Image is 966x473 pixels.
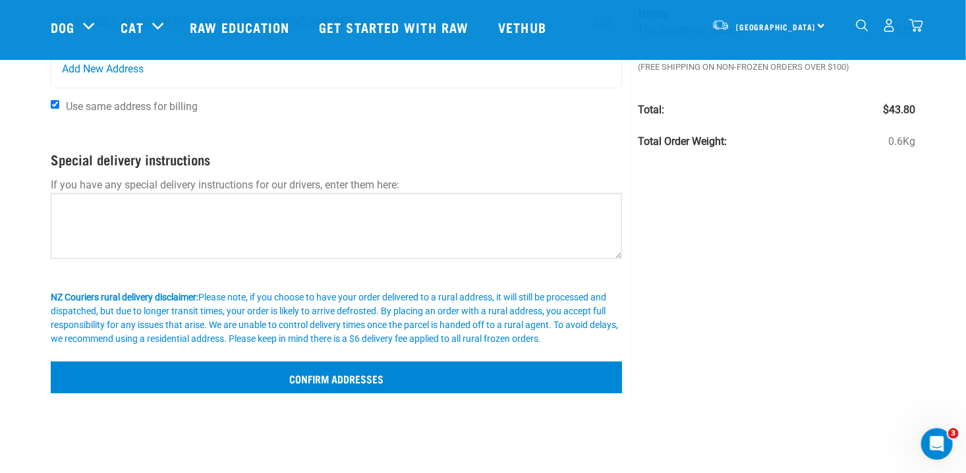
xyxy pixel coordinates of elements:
img: home-icon@2x.png [909,18,923,32]
strong: Total: [639,103,665,116]
em: (Free Shipping on Non-Frozen orders over $100) [639,61,922,74]
iframe: Intercom live chat [921,428,953,460]
b: NZ Couriers rural delivery disclaimer: [51,292,198,302]
span: [GEOGRAPHIC_DATA] [736,24,816,29]
div: Please note, if you choose to have your order delivered to a rural address, it will still be proc... [51,291,622,346]
span: 0.6Kg [888,134,915,150]
strong: Total Order Weight: [639,135,727,148]
span: Add New Address [62,61,144,77]
h4: Special delivery instructions [51,152,622,167]
img: van-moving.png [712,19,729,31]
a: Get started with Raw [306,1,485,53]
a: Vethub [485,1,563,53]
a: Raw Education [177,1,306,53]
img: user.png [882,18,896,32]
span: $43.80 [883,102,915,118]
img: home-icon-1@2x.png [856,19,868,32]
a: Cat [121,17,143,37]
input: Confirm addresses [51,362,622,393]
a: Dog [51,17,74,37]
input: Use same address for billing [51,100,59,109]
span: Use same address for billing [66,100,198,113]
p: If you have any special delivery instructions for our drivers, enter them here: [51,177,622,193]
span: 3 [948,428,959,439]
a: Add New Address [51,51,621,88]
